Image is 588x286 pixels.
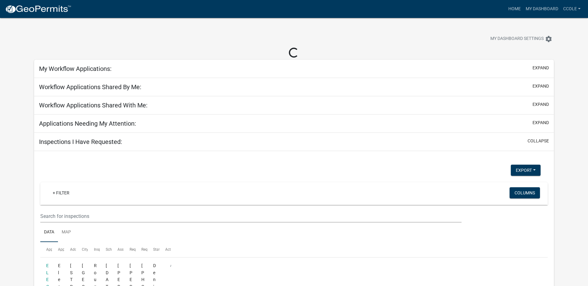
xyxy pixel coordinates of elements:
span: Actions [165,247,178,252]
a: Map [58,223,75,242]
span: Assigned Inspector [117,247,149,252]
i: settings [545,35,552,43]
span: Inspection Type [94,247,120,252]
datatable-header-cell: Application [40,242,52,257]
span: Status [153,247,164,252]
datatable-header-cell: Scheduled Time [100,242,112,257]
button: Columns [510,187,540,198]
span: Requestor Phone [141,247,170,252]
a: + Filter [48,187,74,198]
a: Home [506,3,523,15]
datatable-header-cell: Application Type [52,242,64,257]
span: Address [70,247,84,252]
datatable-header-cell: Status [147,242,159,257]
h5: Applications Needing My Attention: [39,120,136,127]
datatable-header-cell: Assigned Inspector [112,242,123,257]
span: City [82,247,88,252]
button: expand [533,101,549,108]
datatable-header-cell: Actions [159,242,171,257]
a: ccole [561,3,583,15]
button: Export [511,165,541,176]
h5: Workflow Applications Shared By Me: [39,83,141,91]
span: Scheduled Time [106,247,132,252]
h5: My Workflow Applications: [39,65,112,72]
button: Action [165,262,191,278]
span: Application [46,247,65,252]
datatable-header-cell: City [76,242,88,257]
button: expand [533,119,549,126]
datatable-header-cell: Requestor Phone [135,242,147,257]
h5: Workflow Applications Shared With Me: [39,102,148,109]
span: Application Type [58,247,86,252]
span: Requestor Name [130,247,157,252]
datatable-header-cell: Requestor Name [123,242,135,257]
a: My Dashboard [523,3,561,15]
h5: Inspections I Have Requested: [39,138,122,145]
span: My Dashboard Settings [490,35,544,43]
button: collapse [528,138,549,144]
button: My Dashboard Settingssettings [485,33,557,45]
datatable-header-cell: Inspection Type [88,242,99,257]
button: expand [533,65,549,71]
button: expand [533,83,549,89]
a: Data [40,223,58,242]
input: Search for inspections [40,210,462,223]
datatable-header-cell: Address [64,242,76,257]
